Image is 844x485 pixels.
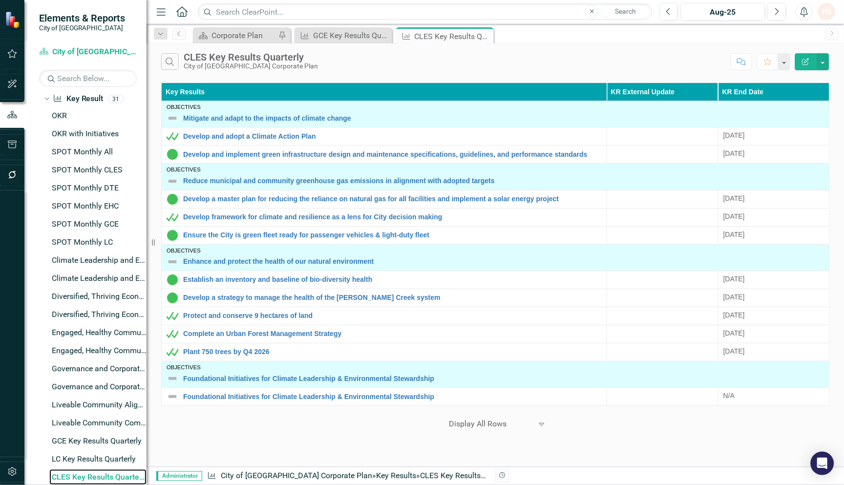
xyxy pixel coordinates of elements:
[607,127,718,146] td: Double-Click to Edit
[162,164,830,190] td: Double-Click to Edit Right Click for Context Menu
[723,275,745,283] span: [DATE]
[49,397,147,413] a: Liveable Community Alignment
[52,238,147,247] div: SPOT Monthly LC
[723,293,745,301] span: [DATE]
[52,166,147,174] div: SPOT Monthly CLES
[162,361,830,387] td: Double-Click to Edit Right Click for Context Menu
[167,256,178,268] img: Not Defined
[162,127,607,146] td: Double-Click to Edit Right Click for Context Menu
[718,271,830,289] td: Double-Click to Edit
[49,162,147,178] a: SPOT Monthly CLES
[162,325,607,343] td: Double-Click to Edit Right Click for Context Menu
[607,226,718,244] td: Double-Click to Edit
[52,292,147,301] div: Diversified, Thriving Economy Completed Key Results
[723,149,745,157] span: [DATE]
[167,328,178,340] img: Met
[167,193,178,205] img: In Progress
[607,289,718,307] td: Double-Click to Edit
[718,325,830,343] td: Double-Click to Edit
[49,271,147,286] a: Climate Leadership and Environmental Stewardship Completed Key Results
[718,146,830,164] td: Double-Click to Edit
[718,226,830,244] td: Double-Click to Edit
[723,311,745,319] span: [DATE]
[167,175,178,187] img: Not Defined
[615,7,636,15] span: Search
[49,289,147,304] a: Diversified, Thriving Economy Completed Key Results
[167,167,824,172] div: Objectives
[162,388,607,406] td: Double-Click to Edit Right Click for Context Menu
[376,471,416,481] a: Key Results
[183,177,824,185] a: Reduce municipal and community greenhouse gas emissions in alignment with adopted targets
[183,393,602,401] a: Foundational Initiatives for Climate Leadership & Environmental Stewardship
[811,452,834,475] div: Open Intercom Messenger
[183,195,602,203] a: Develop a master plan for reducing the reliance on natural gas for all facilities and implement a...
[183,294,602,301] a: Develop a strategy to manage the health of the [PERSON_NAME] Creek system
[52,455,147,464] div: LC Key Results Quarterly
[723,231,745,238] span: [DATE]
[52,184,147,192] div: SPOT Monthly DTE
[607,146,718,164] td: Double-Click to Edit
[49,180,147,196] a: SPOT Monthly DTE
[52,310,147,319] div: Diversified, Thriving Economy Alignment
[718,307,830,325] td: Double-Click to Edit
[162,244,830,271] td: Double-Click to Edit Right Click for Context Menu
[162,101,830,127] td: Double-Click to Edit Right Click for Context Menu
[183,232,602,239] a: Ensure the City is green fleet ready for passenger vehicles & light-duty fleet
[297,29,390,42] a: GCE Key Results Quarterly
[183,348,602,356] a: Plant 750 trees by Q4 2026
[723,347,745,355] span: [DATE]
[184,52,318,63] div: CLES Key Results Quarterly
[718,289,830,307] td: Double-Click to Edit
[49,415,147,431] a: Liveable Community Completed Key Results
[49,253,147,268] a: Climate Leadership and Environmental Stewardship Alignment
[52,437,147,445] div: GCE Key Results Quarterly
[52,419,147,427] div: Liveable Community Completed Key Results
[167,310,178,322] img: Met
[39,46,137,58] a: City of [GEOGRAPHIC_DATA] Corporate Plan
[49,234,147,250] a: SPOT Monthly LC
[49,325,147,340] a: Engaged, Healthy Community Alignment
[52,328,147,337] div: Engaged, Healthy Community Alignment
[52,129,147,138] div: OKR with Initiatives
[183,375,824,382] a: Foundational Initiatives for Climate Leadership & Environmental Stewardship
[607,325,718,343] td: Double-Click to Edit
[183,330,602,337] a: Complete an Urban Forest Management Strategy
[49,379,147,395] a: Governance and Corporate Excellence Alignment
[4,11,22,28] img: ClearPoint Strategy
[162,289,607,307] td: Double-Click to Edit Right Click for Context Menu
[183,115,824,122] a: Mitigate and adapt to the impacts of climate change
[607,307,718,325] td: Double-Click to Edit
[167,346,178,358] img: Met
[681,3,765,21] button: Aug-25
[183,151,602,158] a: Develop and implement green infrastructure design and maintenance specifications, guidelines, and...
[49,343,147,358] a: Engaged, Healthy Community Completed Key Results
[607,190,718,208] td: Double-Click to Edit
[52,220,147,229] div: SPOT Monthly GCE
[607,388,718,406] td: Double-Click to Edit
[207,471,488,482] div: » »
[184,63,318,70] div: City of [GEOGRAPHIC_DATA] Corporate Plan
[162,307,607,325] td: Double-Click to Edit Right Click for Context Menu
[601,5,650,19] button: Search
[49,451,147,467] a: LC Key Results Quarterly
[49,198,147,214] a: SPOT Monthly EHC
[723,194,745,202] span: [DATE]
[39,70,137,87] input: Search Below...
[49,216,147,232] a: SPOT Monthly GCE
[162,271,607,289] td: Double-Click to Edit Right Click for Context Menu
[684,6,762,18] div: Aug-25
[156,471,202,481] span: Administrator
[167,364,824,370] div: Objectives
[718,388,830,406] td: Double-Click to Edit
[167,292,178,304] img: In Progress
[52,346,147,355] div: Engaged, Healthy Community Completed Key Results
[198,3,653,21] input: Search ClearPoint...
[49,361,147,377] a: Governance and Corporate Excellence Completed Key Results
[162,208,607,226] td: Double-Click to Edit Right Click for Context Menu
[162,146,607,164] td: Double-Click to Edit Right Click for Context Menu
[52,274,147,283] div: Climate Leadership and Environmental Stewardship Completed Key Results
[167,391,178,402] img: Not Defined
[723,212,745,220] span: [DATE]
[818,3,836,21] div: PS
[49,144,147,160] a: SPOT Monthly All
